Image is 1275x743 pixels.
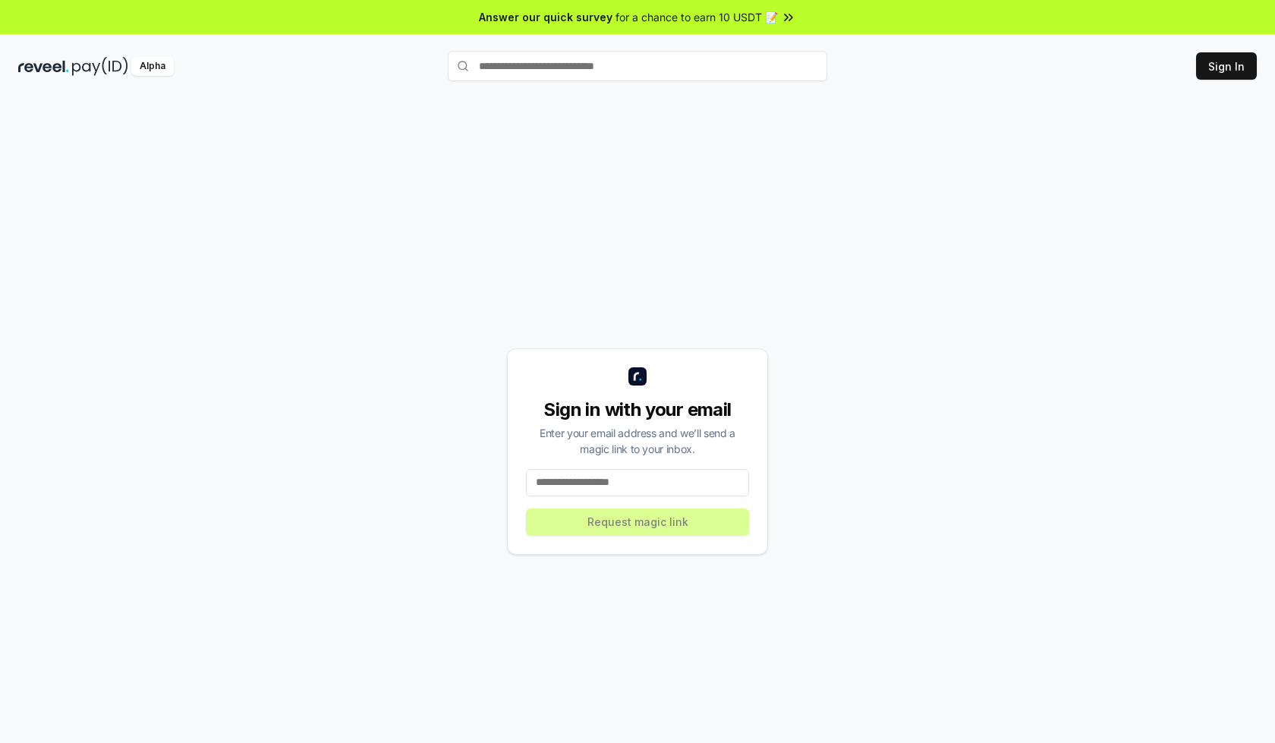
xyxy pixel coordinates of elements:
[628,367,647,386] img: logo_small
[1196,52,1257,80] button: Sign In
[526,425,749,457] div: Enter your email address and we’ll send a magic link to your inbox.
[526,398,749,422] div: Sign in with your email
[479,9,612,25] span: Answer our quick survey
[72,57,128,76] img: pay_id
[615,9,778,25] span: for a chance to earn 10 USDT 📝
[18,57,69,76] img: reveel_dark
[131,57,174,76] div: Alpha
